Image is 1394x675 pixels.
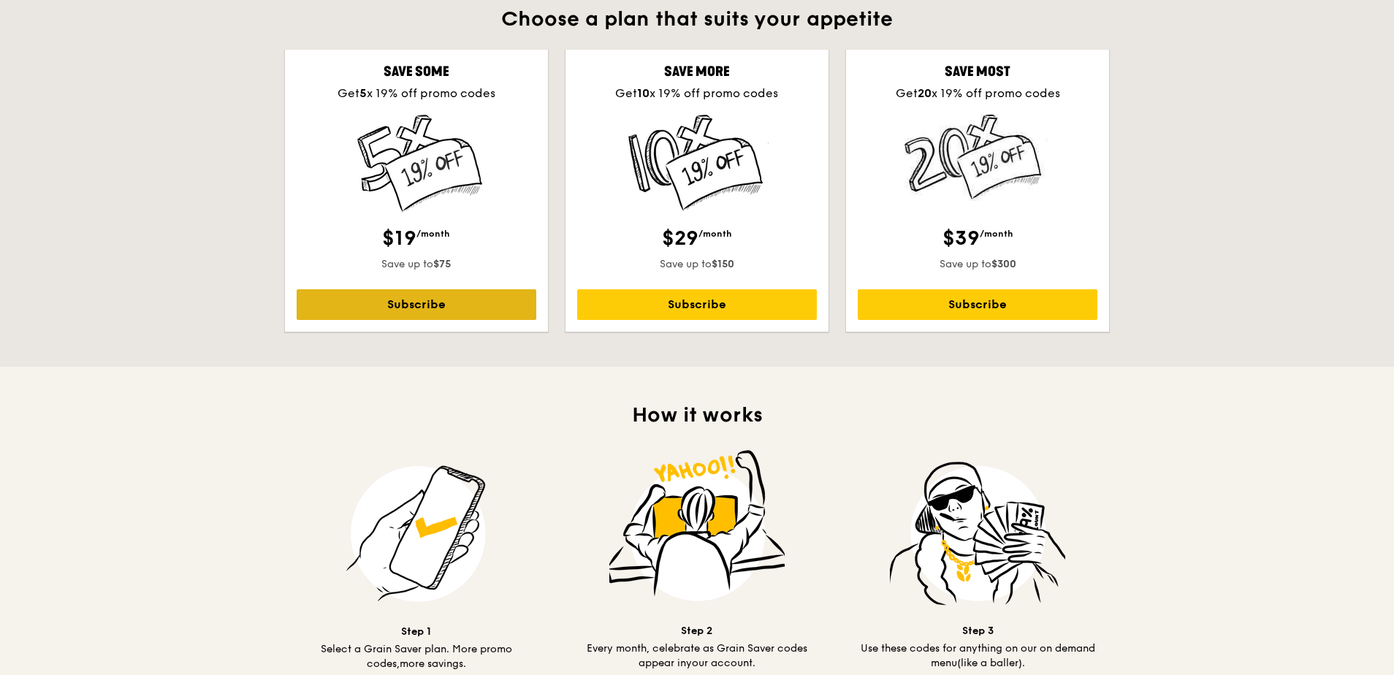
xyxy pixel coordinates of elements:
[416,229,450,239] span: /month
[574,624,820,638] div: Step 2
[991,258,1016,270] strong: $300
[890,446,1065,621] img: Grain Savers Step Three
[294,625,539,639] div: Step 1
[609,446,785,621] img: Grain Savers Step Two
[712,258,734,270] strong: $150
[858,257,1097,272] div: Save up to
[980,229,1013,239] span: /month
[577,61,817,82] div: Save more
[632,403,763,427] span: How it works
[501,7,893,31] span: Choose a plan that suits your appetite
[904,114,1051,201] img: Save 20 Times
[942,226,980,251] span: $39
[577,289,817,320] a: Subscribe
[297,289,536,320] a: Subscribe
[297,257,536,272] div: Save up to
[400,657,466,670] span: more savings.
[625,114,769,212] img: Save 10 Times
[918,86,932,100] strong: 20
[698,229,732,239] span: /month
[574,641,820,671] div: Every month, celebrate as Grain Saver codes appear in
[858,61,1097,82] div: Save most
[359,86,367,100] strong: 5
[297,61,536,82] div: Save some
[855,624,1100,638] div: Step 3
[294,642,539,671] div: Select a Grain Saver plan. More promo codes,
[577,85,817,102] div: Get x 19% off promo codes
[344,114,488,213] img: Save 5 times
[382,226,416,251] span: $19
[433,258,451,270] strong: $75
[858,289,1097,320] a: Subscribe
[637,86,650,100] strong: 10
[329,446,504,622] img: Grain Savers Step One
[686,657,755,669] span: your account.
[957,657,1025,669] span: (like a baller).
[855,641,1100,671] div: Use these codes for anything on our on demand menu
[858,85,1097,102] div: Get x 19% off promo codes
[662,226,698,251] span: $29
[577,257,817,272] div: Save up to
[297,85,536,102] div: Get x 19% off promo codes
